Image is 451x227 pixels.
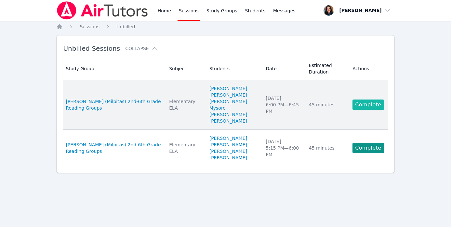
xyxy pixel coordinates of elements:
a: [PERSON_NAME] [209,92,247,98]
th: Estimated Duration [305,58,349,80]
a: Complete [352,100,384,110]
div: [DATE] 6:00 PM — 6:45 PM [266,95,301,114]
a: [PERSON_NAME] [209,141,247,148]
span: Unbilled [116,24,135,29]
span: Sessions [80,24,99,29]
a: Unbilled [116,23,135,30]
div: 45 minutes [309,145,345,151]
tr: [PERSON_NAME] (Milpitas) 2nd-6th Grade Reading GroupsElementary ELA[PERSON_NAME][PERSON_NAME][PER... [63,130,388,166]
th: Date [262,58,305,80]
a: [PERSON_NAME] (Milpitas) 2nd-6th Grade Reading Groups [66,98,161,111]
a: Complete [352,143,384,153]
div: Elementary ELA [169,141,201,154]
a: [PERSON_NAME] [209,135,247,141]
div: [DATE] 5:15 PM — 6:00 PM [266,138,301,158]
a: [PERSON_NAME] [209,118,247,124]
th: Study Group [63,58,165,80]
a: [PERSON_NAME] [209,111,247,118]
a: Sessions [80,23,99,30]
a: [PERSON_NAME] Mysore [209,98,258,111]
a: [PERSON_NAME] (Milpitas) 2nd-6th Grade Reading Groups [66,141,161,154]
span: Messages [273,7,296,14]
div: Elementary ELA [169,98,201,111]
th: Students [206,58,262,80]
span: Unbilled Sessions [63,45,120,52]
div: 45 minutes [309,101,345,108]
tr: [PERSON_NAME] (Milpitas) 2nd-6th Grade Reading GroupsElementary ELA[PERSON_NAME][PERSON_NAME][PER... [63,80,388,130]
img: Air Tutors [56,1,148,20]
a: [PERSON_NAME] [209,85,247,92]
th: Subject [165,58,205,80]
nav: Breadcrumb [56,23,394,30]
a: [PERSON_NAME] [209,148,247,154]
a: [PERSON_NAME] [209,154,247,161]
button: Collapse [125,45,158,52]
th: Actions [349,58,388,80]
